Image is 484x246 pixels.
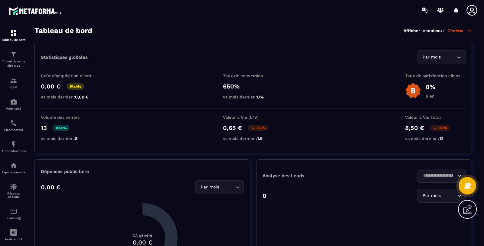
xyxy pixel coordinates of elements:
p: vs mois dernier : [223,136,283,141]
p: CRM [2,86,26,89]
img: formation [10,51,17,58]
span: Par mois [421,54,442,61]
p: Tunnel de vente Site web [2,59,26,68]
img: formation [10,29,17,37]
input: Search for option [442,192,456,199]
img: scheduler [10,119,17,127]
div: Search for option [417,189,466,203]
p: Dépenses publicitaire [41,169,244,174]
a: schedulerschedulerPlanificateur [2,115,26,136]
img: automations [10,98,17,105]
span: 12 [439,136,443,141]
input: Search for option [220,184,234,191]
a: formationformationTableau de bord [2,25,26,46]
img: automations [10,162,17,169]
p: Valeur à Vie (LTV) [223,115,283,120]
a: formationformationCRM [2,72,26,94]
p: Volume des ventes [41,115,101,120]
span: 8 [75,136,78,141]
p: Webinaire [2,107,26,110]
p: -57% [248,125,268,131]
img: formation [10,77,17,84]
div: Search for option [417,169,466,183]
p: 8,50 € [405,124,424,131]
input: Search for option [421,172,456,179]
p: vs mois dernier : [41,95,101,99]
div: Search for option [195,180,244,194]
span: 0,00 € [75,95,89,99]
span: Par mois [199,184,220,191]
p: vs mois dernier : [223,95,283,99]
p: 0 [263,192,267,199]
p: 0% [426,83,435,91]
p: vs mois dernier : [41,136,101,141]
a: automationsautomationsEspace membre [2,157,26,178]
span: 0% [257,95,264,99]
p: Taux de satisfaction client [405,73,466,78]
p: Coût d'acquisition client [41,73,101,78]
span: 1.5 [257,136,263,141]
p: Assistant IA [2,238,26,241]
p: vs mois dernier : [405,136,466,141]
a: Assistant IA [2,224,26,245]
p: 650% [223,83,283,90]
img: social-network [10,183,17,190]
p: Statistiques globales [41,55,88,60]
p: -29% [430,125,450,131]
p: 0,65 € [223,124,242,131]
p: 0,00 € [41,184,60,191]
img: email [10,208,17,215]
p: 0,00 € [41,83,60,90]
span: Par mois [421,192,442,199]
p: 13 [41,124,47,131]
input: Search for option [442,54,456,61]
h3: Tableau de bord [34,26,92,35]
a: automationsautomationsAutomatisations [2,136,26,157]
p: Afficher le tableau : [404,28,444,33]
p: Général [447,28,472,33]
p: Espace membre [2,171,26,174]
img: b-badge-o.b3b20ee6.svg [405,83,421,99]
p: E-mailing [2,216,26,220]
p: Stable [67,83,84,90]
p: Tableau de bord [2,38,26,42]
img: logo [8,5,63,17]
img: automations [10,141,17,148]
p: Analyse des Leads [263,173,364,178]
p: 62.5% [53,125,70,131]
p: Taux de conversion [223,73,283,78]
a: formationformationTunnel de vente Site web [2,46,26,72]
a: social-networksocial-networkRéseaux Sociaux [2,178,26,203]
a: automationsautomationsWebinaire [2,94,26,115]
p: Réseaux Sociaux [2,192,26,198]
p: Bien [426,94,435,98]
a: emailemailE-mailing [2,203,26,224]
p: Planificateur [2,128,26,131]
div: Search for option [417,50,466,64]
p: Valeur à Vie Total [405,115,466,120]
p: Automatisations [2,149,26,153]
